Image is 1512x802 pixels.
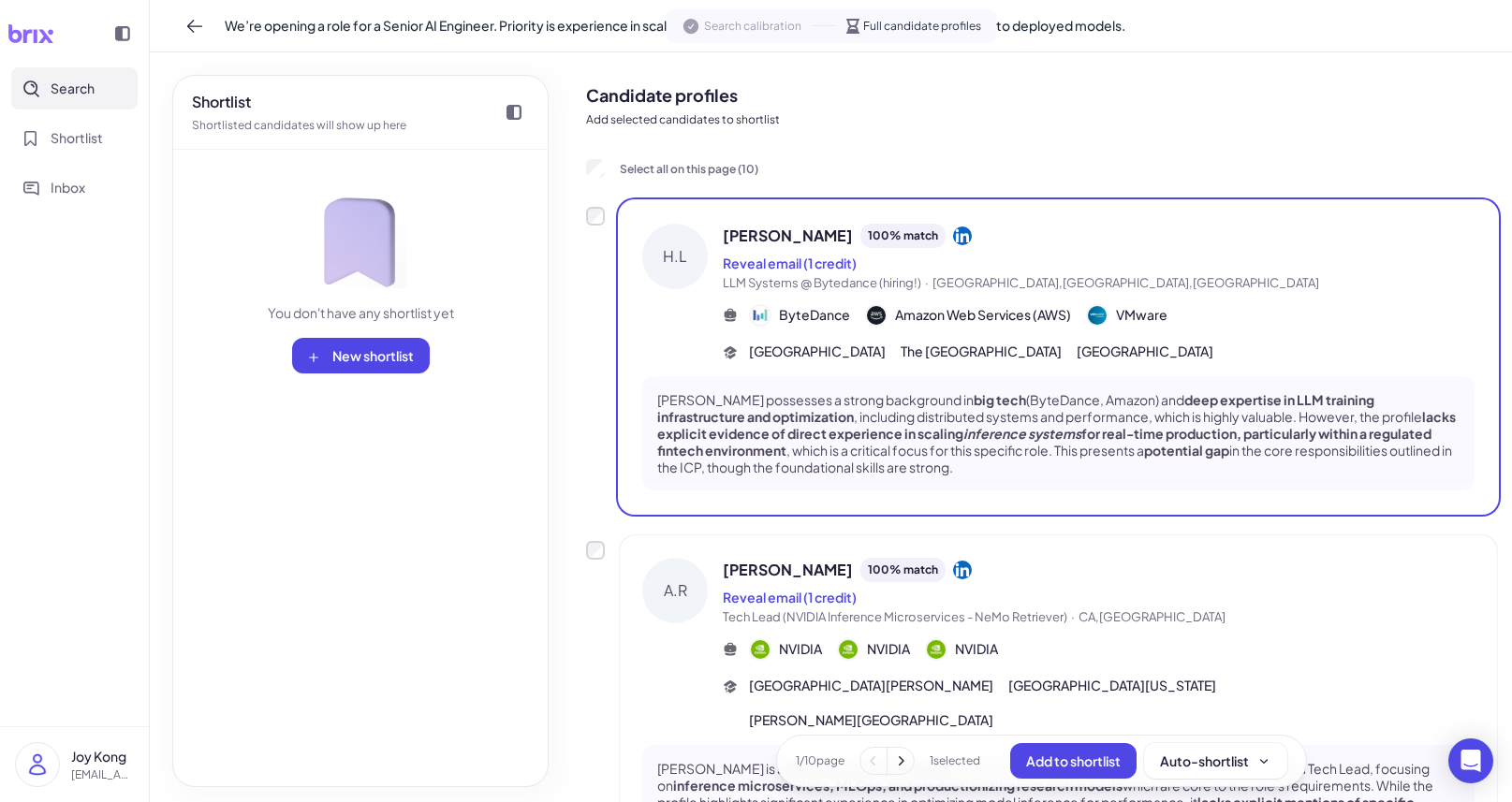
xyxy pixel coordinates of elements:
p: [EMAIL_ADDRESS][DOMAIN_NAME] [71,766,134,783]
img: 公司logo [1088,306,1107,325]
span: [PERSON_NAME][GEOGRAPHIC_DATA] [749,710,993,730]
span: Amazon Web Services (AWS) [895,305,1071,325]
p: [PERSON_NAME] possesses a strong background in (ByteDance, Amazon) and , including distributed sy... [657,391,1460,476]
span: [GEOGRAPHIC_DATA],[GEOGRAPHIC_DATA],[GEOGRAPHIC_DATA] [932,275,1319,290]
img: bookmark [314,195,407,288]
span: [GEOGRAPHIC_DATA][PERSON_NAME] [749,676,993,695]
button: Search [11,67,138,109]
button: Add to shortlist [1010,743,1137,779]
span: NVIDIA [867,639,910,659]
div: H.L [642,224,708,289]
strong: inference microservices, MLOps, and productionizing research models [673,777,1123,794]
p: Add selected candidates to shortlist [586,111,1497,128]
span: [GEOGRAPHIC_DATA][US_STATE] [1008,676,1216,695]
div: Shortlisted candidates will show up here [192,117,406,134]
span: · [925,275,929,290]
span: Inbox [51,178,85,197]
label: Add to shortlist [586,541,605,560]
div: Open Intercom Messenger [1448,738,1493,783]
span: We’re opening a role for a Senior AI Engineer. Priority is experience in scaling inference system... [225,16,1125,36]
div: 100 % match [860,224,946,248]
img: 公司logo [867,306,886,325]
span: ByteDance [779,305,850,325]
span: Select all on this page ( 10 ) [620,162,758,176]
span: NVIDIA [955,639,998,659]
div: Auto-shortlist [1160,751,1271,770]
strong: big tech [974,391,1026,408]
h2: Candidate profiles [586,82,1497,108]
span: VMware [1116,305,1167,325]
p: Joy Kong [71,747,134,766]
span: [PERSON_NAME] [723,225,853,247]
button: Reveal email (1 credit) [723,588,857,607]
span: CA,[GEOGRAPHIC_DATA] [1079,609,1226,624]
button: Shortlist [11,117,138,159]
img: 公司logo [751,640,770,659]
span: The [GEOGRAPHIC_DATA] [901,342,1062,361]
span: New shortlist [332,347,414,364]
span: Search [51,79,95,98]
span: LLM Systems @ Bytedance (hiring!) [723,275,921,290]
span: NVIDIA [779,639,822,659]
img: 公司logo [839,640,858,659]
button: New shortlist [292,338,430,373]
img: user_logo.png [16,743,59,786]
div: You don't have any shortlist yet [268,303,454,323]
span: 1 selected [930,752,980,769]
span: 1 / 10 page [796,752,844,769]
img: 公司logo [927,640,946,659]
button: Auto-shortlist [1144,743,1287,779]
strong: lacks explicit evidence of direct experience in scaling for real-time production, particularly wi... [657,408,1456,459]
button: Reveal email (1 credit) [723,254,857,273]
button: Inbox [11,167,138,209]
div: A.R [642,558,708,623]
span: Full candidate profiles [863,18,981,35]
input: Select all on this page (10) [586,159,605,178]
div: Shortlist [192,91,406,113]
span: [GEOGRAPHIC_DATA] [749,342,886,361]
span: Tech Lead (NVIDIA Inference Microservices - NeMo Retriever) [723,609,1067,624]
strong: deep expertise in LLM training infrastructure and optimization [657,391,1374,425]
span: Search calibration [704,18,801,35]
span: [PERSON_NAME] [723,559,853,581]
span: [GEOGRAPHIC_DATA] [1077,342,1213,361]
span: Shortlist [51,128,103,148]
img: 公司logo [751,306,770,325]
span: Add to shortlist [1026,752,1121,769]
div: 100 % match [860,558,946,582]
label: Add to shortlist [586,207,605,226]
em: inference systems [963,425,1081,442]
strong: potential gap [1144,442,1229,459]
span: · [1071,609,1075,624]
